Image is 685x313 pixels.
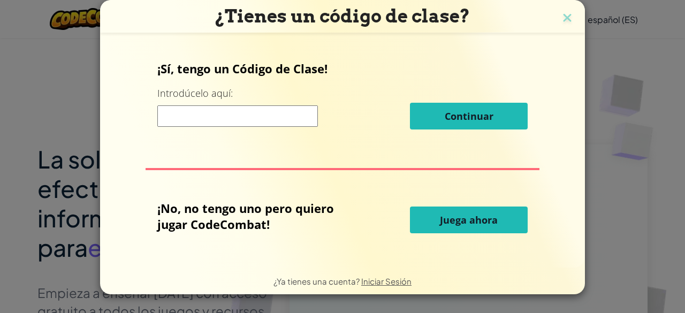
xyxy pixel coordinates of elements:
[361,276,412,286] a: Iniciar Sesión
[410,207,528,233] button: Juega ahora
[157,60,528,77] p: ¡Sí, tengo un Código de Clase!
[440,213,498,226] span: Juega ahora
[410,103,528,129] button: Continuar
[560,11,574,27] img: close icon
[273,276,361,286] span: ¿Ya tienes una cuenta?
[215,5,470,27] span: ¿Tienes un código de clase?
[157,87,233,100] label: Introdúcelo aquí:
[445,110,493,123] span: Continuar
[157,200,357,232] p: ¡No, no tengo uno pero quiero jugar CodeCombat!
